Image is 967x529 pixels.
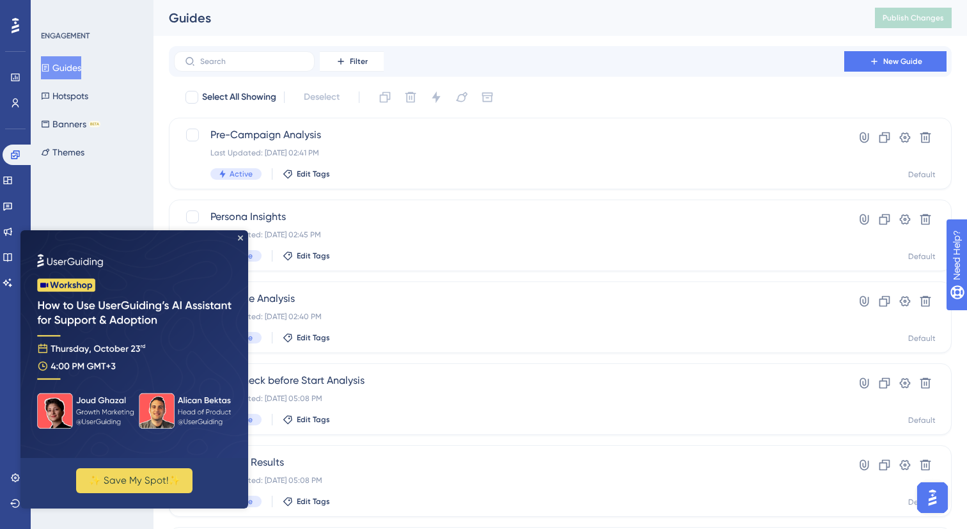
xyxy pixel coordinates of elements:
[210,291,808,306] span: Audience Analysis
[283,169,330,179] button: Edit Tags
[210,475,808,486] div: Last Updated: [DATE] 05:08 PM
[883,56,922,67] span: New Guide
[30,3,80,19] span: Need Help?
[169,9,843,27] div: Guides
[89,121,100,127] div: BETA
[283,251,330,261] button: Edit Tags
[297,496,330,507] span: Edit Tags
[210,312,808,322] div: Last Updated: [DATE] 02:40 PM
[210,230,808,240] div: Last Updated: [DATE] 02:45 PM
[283,333,330,343] button: Edit Tags
[202,90,276,105] span: Select All Showing
[297,251,330,261] span: Edit Tags
[41,31,90,41] div: ENGAGEMENT
[883,13,944,23] span: Publish Changes
[844,51,947,72] button: New Guide
[350,56,368,67] span: Filter
[908,497,936,507] div: Default
[908,170,936,180] div: Default
[210,127,808,143] span: Pre-Campaign Analysis
[210,393,808,404] div: Last Updated: [DATE] 05:08 PM
[908,415,936,425] div: Default
[200,57,304,66] input: Search
[297,415,330,425] span: Edit Tags
[908,251,936,262] div: Default
[304,90,340,105] span: Deselect
[41,113,100,136] button: BannersBETA
[56,238,172,263] button: ✨ Save My Spot!✨
[41,84,88,107] button: Hotspots
[210,209,808,225] span: Persona Insights
[210,455,808,470] span: Analysis Results
[41,141,84,164] button: Themes
[210,148,808,158] div: Last Updated: [DATE] 02:41 PM
[297,333,330,343] span: Edit Tags
[908,333,936,343] div: Default
[41,56,81,79] button: Guides
[217,5,223,10] div: Close Preview
[320,51,384,72] button: Filter
[913,478,952,517] iframe: UserGuiding AI Assistant Launcher
[875,8,952,28] button: Publish Changes
[230,169,253,179] span: Active
[297,169,330,179] span: Edit Tags
[292,86,351,109] button: Deselect
[283,415,330,425] button: Edit Tags
[283,496,330,507] button: Edit Tags
[210,373,808,388] span: Final Check before Start Analysis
